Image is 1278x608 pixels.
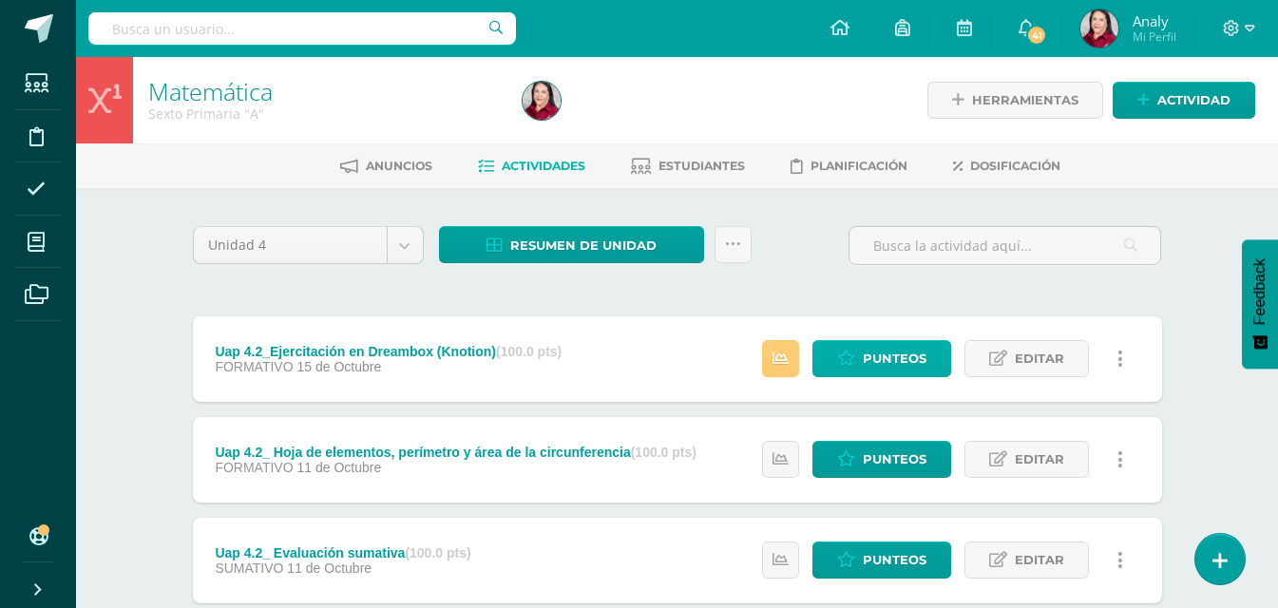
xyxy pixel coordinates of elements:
[296,460,381,475] span: 11 de Octubre
[970,159,1060,173] span: Dosificación
[148,75,273,107] a: Matemática
[812,541,951,579] a: Punteos
[215,359,293,374] span: FORMATIVO
[340,151,432,181] a: Anuncios
[208,227,372,263] span: Unidad 4
[148,104,500,123] div: Sexto Primaria 'A'
[1113,82,1255,119] a: Actividad
[863,542,926,578] span: Punteos
[215,560,283,576] span: SUMATIVO
[972,83,1078,118] span: Herramientas
[439,226,704,263] a: Resumen de unidad
[215,460,293,475] span: FORMATIVO
[194,227,423,263] a: Unidad 4
[366,159,432,173] span: Anuncios
[215,445,696,460] div: Uap 4.2_ Hoja de elementos, perímetro y área de la circunferencia
[496,344,562,359] strong: (100.0 pts)
[88,12,516,45] input: Busca un usuario...
[791,151,907,181] a: Planificación
[1157,83,1230,118] span: Actividad
[523,82,561,120] img: 639f9b5f5bc9631dc31f1390b91f54b7.png
[502,159,585,173] span: Actividades
[1242,239,1278,369] button: Feedback - Mostrar encuesta
[1251,258,1268,325] span: Feedback
[296,359,381,374] span: 15 de Octubre
[1133,28,1176,45] span: Mi Perfil
[148,78,500,104] h1: Matemática
[849,227,1160,264] input: Busca la actividad aquí...
[631,445,696,460] strong: (100.0 pts)
[1015,442,1064,477] span: Editar
[405,545,470,560] strong: (100.0 pts)
[215,344,562,359] div: Uap 4.2_Ejercitación en Dreambox (Knotion)
[1015,341,1064,376] span: Editar
[863,341,926,376] span: Punteos
[1133,11,1176,30] span: Analy
[478,151,585,181] a: Actividades
[1015,542,1064,578] span: Editar
[812,340,951,377] a: Punteos
[510,228,657,263] span: Resumen de unidad
[287,560,372,576] span: 11 de Octubre
[812,441,951,478] a: Punteos
[1026,25,1047,46] span: 41
[1080,9,1118,47] img: 639f9b5f5bc9631dc31f1390b91f54b7.png
[953,151,1060,181] a: Dosificación
[811,159,907,173] span: Planificación
[927,82,1103,119] a: Herramientas
[631,151,745,181] a: Estudiantes
[215,545,470,560] div: Uap 4.2_ Evaluación sumativa
[863,442,926,477] span: Punteos
[658,159,745,173] span: Estudiantes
